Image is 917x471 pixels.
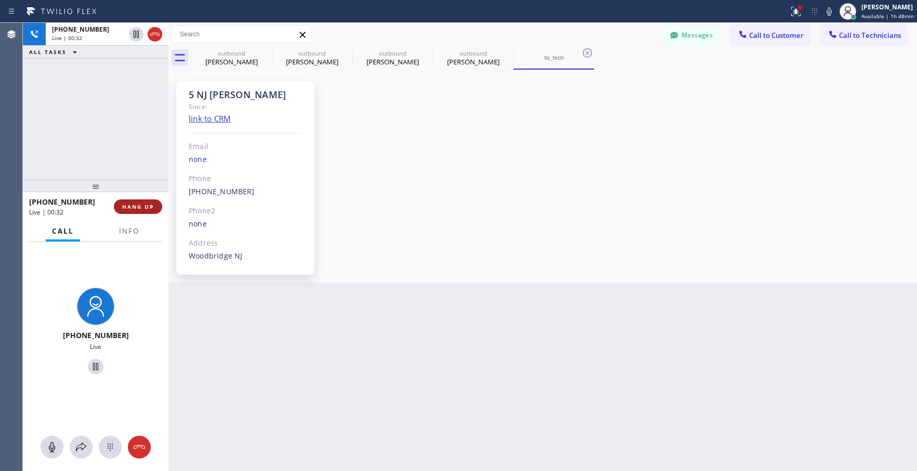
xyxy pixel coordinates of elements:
[749,31,804,40] span: Call to Customer
[90,342,101,351] span: Live
[189,154,303,166] div: none
[189,218,303,230] div: none
[41,436,63,459] button: Mute
[172,26,311,43] input: Search
[434,57,513,66] div: [PERSON_NAME]
[839,31,901,40] span: Call to Technicians
[861,12,914,20] span: Available | 1h 48min
[821,25,907,45] button: Call to Technicians
[129,27,143,42] button: Hold Customer
[353,57,432,66] div: [PERSON_NAME]
[113,221,146,241] button: Info
[861,3,914,11] div: [PERSON_NAME]
[189,250,303,262] div: Woodbridge NJ
[273,57,351,66] div: [PERSON_NAME]
[46,221,80,241] button: Call
[23,46,87,58] button: ALL TASKS
[515,53,593,61] div: to_tech
[192,46,271,70] div: Vikas Khan
[52,34,82,42] span: Live | 00:32
[273,49,351,57] div: outbound
[114,199,162,214] button: HANG UP
[192,49,271,57] div: outbound
[189,173,303,185] div: Phone
[353,46,432,70] div: Eric Toffler
[99,436,122,459] button: Open dialpad
[434,46,513,70] div: Stella Karcnik
[29,208,63,217] span: Live | 00:32
[189,113,231,124] a: link to CRM
[70,436,93,459] button: Open directory
[189,101,303,113] div: Since:
[822,4,836,19] button: Mute
[189,89,303,101] div: 5 NJ [PERSON_NAME]
[148,27,162,42] button: Hang up
[63,330,129,340] span: [PHONE_NUMBER]
[52,25,109,34] span: [PHONE_NUMBER]
[731,25,810,45] button: Call to Customer
[663,25,720,45] button: Messages
[29,197,95,207] span: [PHONE_NUMBER]
[189,186,255,196] a: [PHONE_NUMBER]
[353,49,432,57] div: outbound
[189,237,303,249] div: Address
[29,48,67,56] span: ALL TASKS
[192,57,271,66] div: [PERSON_NAME]
[273,46,351,70] div: Darren Smith
[128,436,151,459] button: Hang up
[434,49,513,57] div: outbound
[189,141,303,153] div: Email
[88,359,103,374] button: Hold Customer
[189,205,303,217] div: Phone2
[122,203,154,210] span: HANG UP
[52,226,74,236] span: Call
[119,226,139,236] span: Info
